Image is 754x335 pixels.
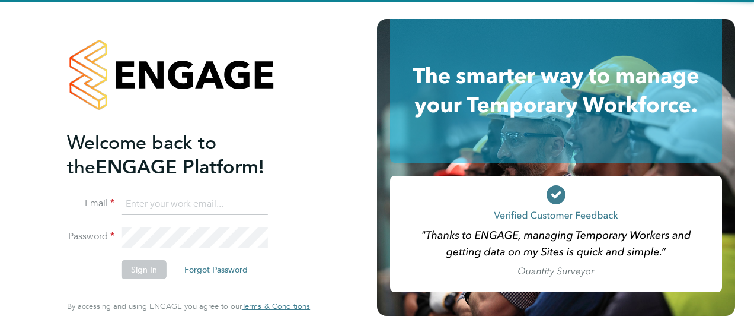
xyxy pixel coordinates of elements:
input: Enter your work email... [122,194,268,215]
a: Terms & Conditions [242,302,310,311]
label: Email [67,197,114,210]
span: By accessing and using ENGAGE you agree to our [67,301,310,311]
h2: ENGAGE Platform! [67,131,298,179]
button: Sign In [122,260,167,279]
span: Welcome back to the [67,131,216,179]
label: Password [67,230,114,243]
button: Forgot Password [175,260,257,279]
